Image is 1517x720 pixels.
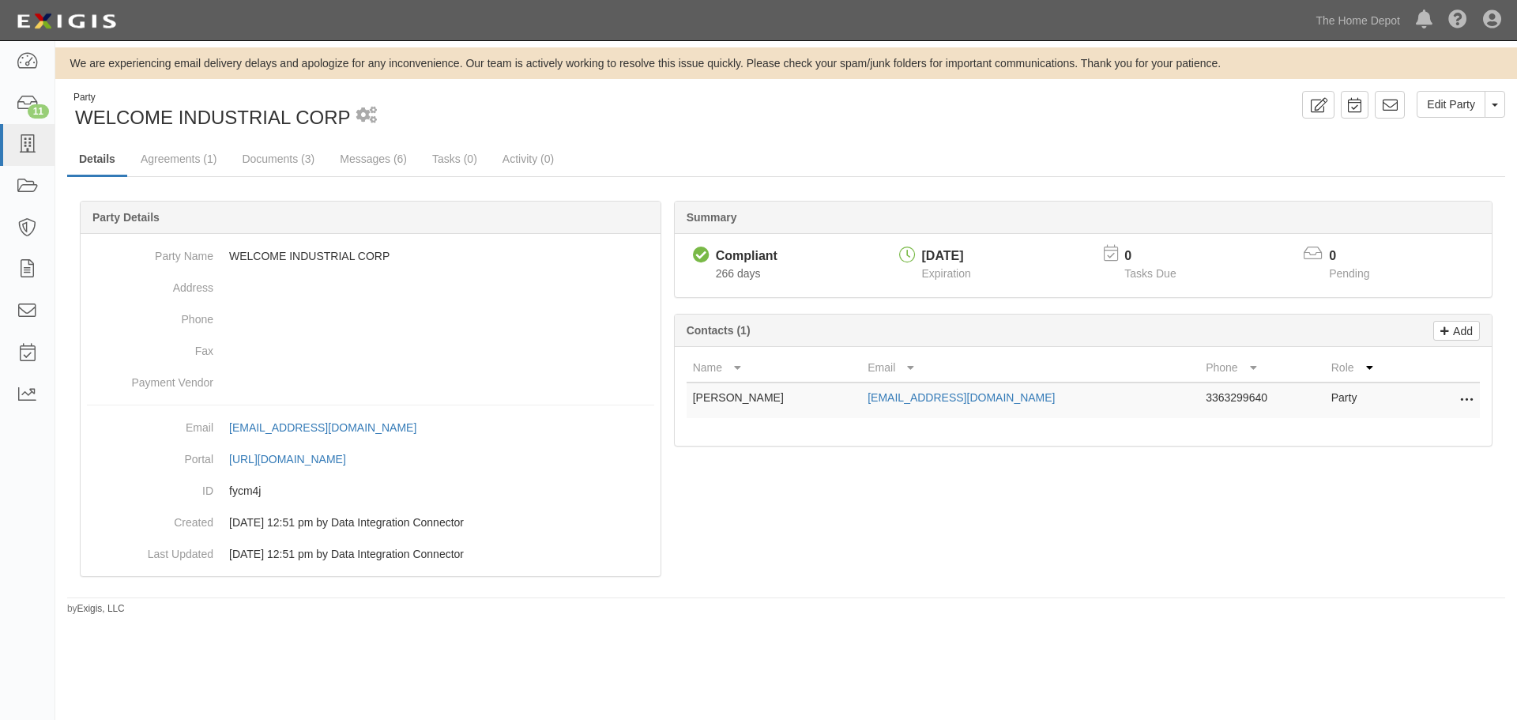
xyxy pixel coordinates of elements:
[75,107,350,128] span: WELCOME INDUSTRIAL CORP
[87,507,213,530] dt: Created
[922,267,971,280] span: Expiration
[67,602,125,616] small: by
[861,353,1199,383] th: Email
[1329,247,1389,266] p: 0
[73,91,350,104] div: Party
[420,143,489,175] a: Tasks (0)
[1417,91,1485,118] a: Edit Party
[1329,267,1369,280] span: Pending
[229,421,434,434] a: [EMAIL_ADDRESS][DOMAIN_NAME]
[229,453,363,466] a: [URL][DOMAIN_NAME]
[716,247,777,266] div: Compliant
[687,211,737,224] b: Summary
[87,240,213,264] dt: Party Name
[67,91,774,131] div: WELCOME INDUSTRIAL CORP
[1433,321,1480,341] a: Add
[87,367,213,390] dt: Payment Vendor
[1199,383,1325,418] td: 3363299640
[67,143,127,177] a: Details
[129,143,228,175] a: Agreements (1)
[328,143,419,175] a: Messages (6)
[12,7,121,36] img: logo-5460c22ac91f19d4615b14bd174203de0afe785f0fc80cf4dbbc73dc1793850b.png
[87,303,213,327] dt: Phone
[1308,5,1408,36] a: The Home Depot
[491,143,566,175] a: Activity (0)
[87,335,213,359] dt: Fax
[229,420,416,435] div: [EMAIL_ADDRESS][DOMAIN_NAME]
[922,247,971,266] div: [DATE]
[1124,267,1176,280] span: Tasks Due
[87,240,654,272] dd: WELCOME INDUSTRIAL CORP
[87,538,654,570] dd: 11/19/2024 12:51 pm by Data Integration Connector
[92,211,160,224] b: Party Details
[1448,11,1467,30] i: Help Center - Complianz
[356,107,377,124] i: 1 scheduled workflow
[1325,353,1417,383] th: Role
[87,475,654,507] dd: fycm4j
[1124,247,1195,266] p: 0
[87,507,654,538] dd: 11/19/2024 12:51 pm by Data Integration Connector
[77,603,125,614] a: Exigis, LLC
[1449,322,1473,340] p: Add
[868,391,1055,404] a: [EMAIL_ADDRESS][DOMAIN_NAME]
[87,443,213,467] dt: Portal
[716,267,761,280] span: Since 11/20/2024
[687,324,751,337] b: Contacts (1)
[28,104,49,119] div: 11
[687,353,862,383] th: Name
[230,143,326,175] a: Documents (3)
[87,272,213,296] dt: Address
[87,412,213,435] dt: Email
[687,383,862,418] td: [PERSON_NAME]
[1199,353,1325,383] th: Phone
[87,538,213,562] dt: Last Updated
[55,55,1517,71] div: We are experiencing email delivery delays and apologize for any inconvenience. Our team is active...
[693,247,710,264] i: Compliant
[87,475,213,499] dt: ID
[1325,383,1417,418] td: Party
